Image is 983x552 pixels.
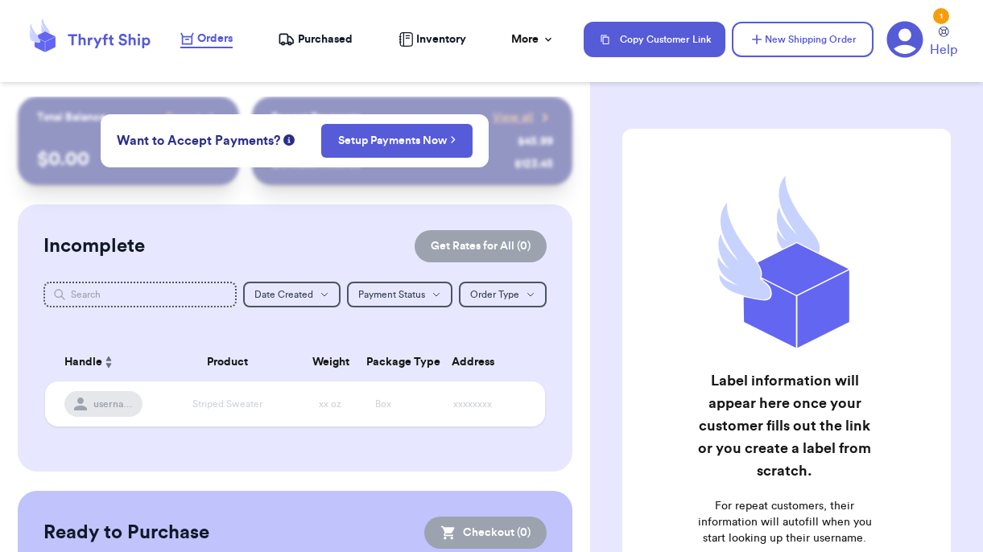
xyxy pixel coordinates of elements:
a: 1 [886,21,923,58]
span: Payment Status [358,290,425,299]
div: More [511,31,555,47]
span: Payout [166,109,200,126]
button: New Shipping Order [732,22,874,57]
span: Handle [64,354,102,371]
p: Recent Payments [271,109,361,126]
span: Help [930,40,957,60]
a: Orders [180,31,233,48]
div: $ 123.45 [514,156,553,172]
span: Inventory [416,31,466,47]
div: $ 45.99 [518,134,553,150]
span: username [93,398,133,410]
input: Search [43,282,237,307]
p: For repeat customers, their information will autofill when you start looking up their username. [695,498,874,546]
button: Order Type [459,282,547,307]
th: Product [152,343,303,381]
th: Address [411,343,545,381]
span: View all [493,109,534,126]
a: Setup Payments Now [338,133,456,149]
button: Sort ascending [102,352,115,372]
a: View all [493,109,553,126]
h2: Label information will appear here once your customer fills out the link or you create a label fr... [695,369,874,482]
button: Payment Status [347,282,452,307]
a: Purchased [278,31,353,47]
span: Orders [197,31,233,47]
a: Inventory [399,31,466,47]
span: xx oz [319,399,341,409]
span: Box [375,399,391,409]
span: Order Type [470,290,519,299]
h2: Incomplete [43,233,145,259]
span: Purchased [298,31,353,47]
button: Checkout (0) [424,517,547,549]
p: $ 0.00 [37,146,220,172]
button: Date Created [243,282,341,307]
p: Total Balance [37,109,106,126]
th: Package Type [357,343,411,381]
div: 1 [933,8,949,24]
h2: Ready to Purchase [43,520,209,546]
span: xxxxxxxx [453,399,492,409]
a: Help [930,27,957,60]
span: Want to Accept Payments? [117,131,280,150]
button: Copy Customer Link [584,22,725,57]
th: Weight [303,343,357,381]
button: Setup Payments Now [321,124,473,158]
button: Get Rates for All (0) [415,230,547,262]
a: Payout [166,109,220,126]
span: Striped Sweater [192,399,262,409]
span: Date Created [254,290,313,299]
